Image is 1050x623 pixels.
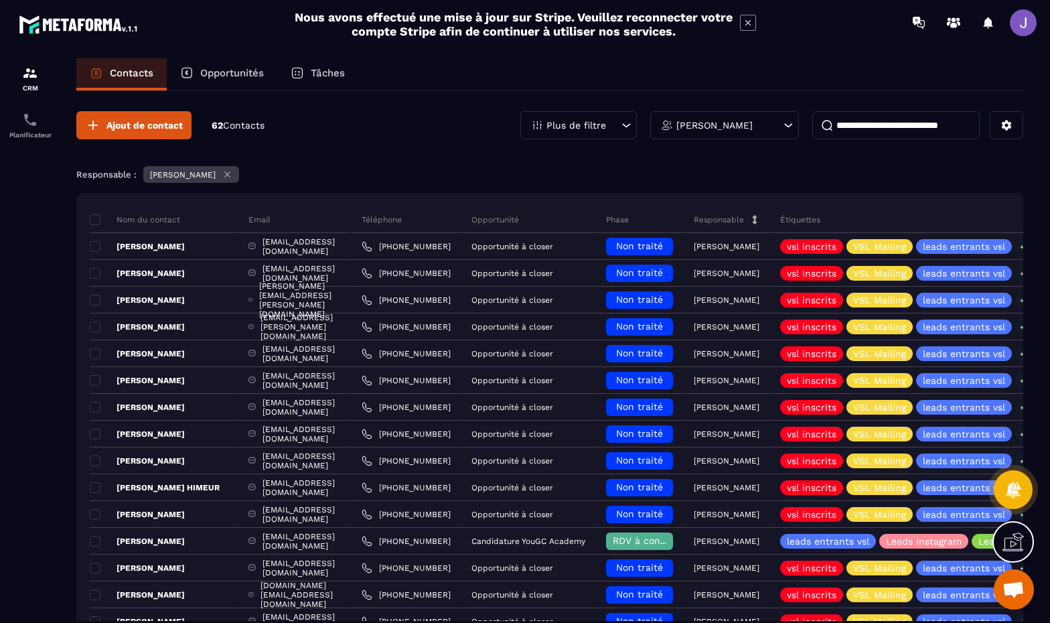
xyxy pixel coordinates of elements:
[616,455,663,466] span: Non traité
[787,483,836,492] p: vsl inscrits
[1015,293,1033,307] p: +3
[76,169,137,180] p: Responsable :
[362,295,451,305] a: [PHONE_NUMBER]
[606,214,629,225] p: Phase
[362,482,451,493] a: [PHONE_NUMBER]
[362,402,451,413] a: [PHONE_NUMBER]
[546,121,606,130] p: Plus de filtre
[471,349,553,358] p: Opportunité à closer
[212,119,265,132] p: 62
[694,403,759,412] p: [PERSON_NAME]
[780,214,820,225] p: Étiquettes
[694,376,759,385] p: [PERSON_NAME]
[362,241,451,252] a: [PHONE_NUMBER]
[1015,267,1033,281] p: +3
[853,322,906,332] p: VSL Mailing
[923,242,1005,251] p: leads entrants vsl
[787,322,836,332] p: vsl inscrits
[362,509,451,520] a: [PHONE_NUMBER]
[90,268,185,279] p: [PERSON_NAME]
[90,456,185,466] p: [PERSON_NAME]
[787,295,836,305] p: vsl inscrits
[471,214,519,225] p: Opportunité
[923,295,1005,305] p: leads entrants vsl
[787,349,836,358] p: vsl inscrits
[471,295,553,305] p: Opportunité à closer
[3,102,57,149] a: schedulerschedulerPlanificateur
[694,269,759,278] p: [PERSON_NAME]
[167,58,277,90] a: Opportunités
[694,590,759,600] p: [PERSON_NAME]
[923,269,1005,278] p: leads entrants vsl
[787,537,869,546] p: leads entrants vsl
[923,590,1005,600] p: leads entrants vsl
[694,429,759,439] p: [PERSON_NAME]
[694,242,759,251] p: [PERSON_NAME]
[616,348,663,358] span: Non traité
[1015,401,1033,415] p: +3
[853,456,906,466] p: VSL Mailing
[294,10,733,38] h2: Nous avons effectué une mise à jour sur Stripe. Veuillez reconnecter votre compte Stripe afin de ...
[471,429,553,439] p: Opportunité à closer
[694,214,744,225] p: Responsable
[471,376,553,385] p: Opportunité à closer
[471,403,553,412] p: Opportunité à closer
[853,563,906,573] p: VSL Mailing
[694,537,759,546] p: [PERSON_NAME]
[787,456,836,466] p: vsl inscrits
[616,428,663,439] span: Non traité
[923,510,1005,519] p: leads entrants vsl
[362,322,451,332] a: [PHONE_NUMBER]
[886,537,962,546] p: Leads Instagram
[471,510,553,519] p: Opportunité à closer
[613,535,699,546] span: RDV à confimer ❓
[471,563,553,573] p: Opportunité à closer
[787,510,836,519] p: vsl inscrits
[923,429,1005,439] p: leads entrants vsl
[853,376,906,385] p: VSL Mailing
[787,376,836,385] p: vsl inscrits
[1015,561,1033,575] p: +3
[787,269,836,278] p: vsl inscrits
[200,67,264,79] p: Opportunités
[3,84,57,92] p: CRM
[853,242,906,251] p: VSL Mailing
[923,483,1005,492] p: leads entrants vsl
[1015,320,1033,334] p: +3
[90,241,185,252] p: [PERSON_NAME]
[853,483,906,492] p: VSL Mailing
[1015,347,1033,361] p: +3
[616,267,663,278] span: Non traité
[362,375,451,386] a: [PHONE_NUMBER]
[787,403,836,412] p: vsl inscrits
[471,537,585,546] p: Candidature YouGC Academy
[110,67,153,79] p: Contacts
[853,510,906,519] p: VSL Mailing
[471,269,553,278] p: Opportunité à closer
[471,322,553,332] p: Opportunité à closer
[923,563,1005,573] p: leads entrants vsl
[277,58,358,90] a: Tâches
[994,569,1034,610] a: Ouvrir le chat
[978,537,1027,546] p: Leads ADS
[106,119,183,132] span: Ajout de contact
[787,563,836,573] p: vsl inscrits
[616,240,663,251] span: Non traité
[853,295,906,305] p: VSL Mailing
[923,403,1005,412] p: leads entrants vsl
[694,322,759,332] p: [PERSON_NAME]
[223,120,265,131] span: Contacts
[90,429,185,439] p: [PERSON_NAME]
[616,508,663,519] span: Non traité
[362,536,451,547] a: [PHONE_NUMBER]
[90,348,185,359] p: [PERSON_NAME]
[853,590,906,600] p: VSL Mailing
[90,509,185,520] p: [PERSON_NAME]
[694,483,759,492] p: [PERSON_NAME]
[853,429,906,439] p: VSL Mailing
[150,170,216,180] p: [PERSON_NAME]
[362,268,451,279] a: [PHONE_NUMBER]
[3,55,57,102] a: formationformationCRM
[787,429,836,439] p: vsl inscrits
[853,269,906,278] p: VSL Mailing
